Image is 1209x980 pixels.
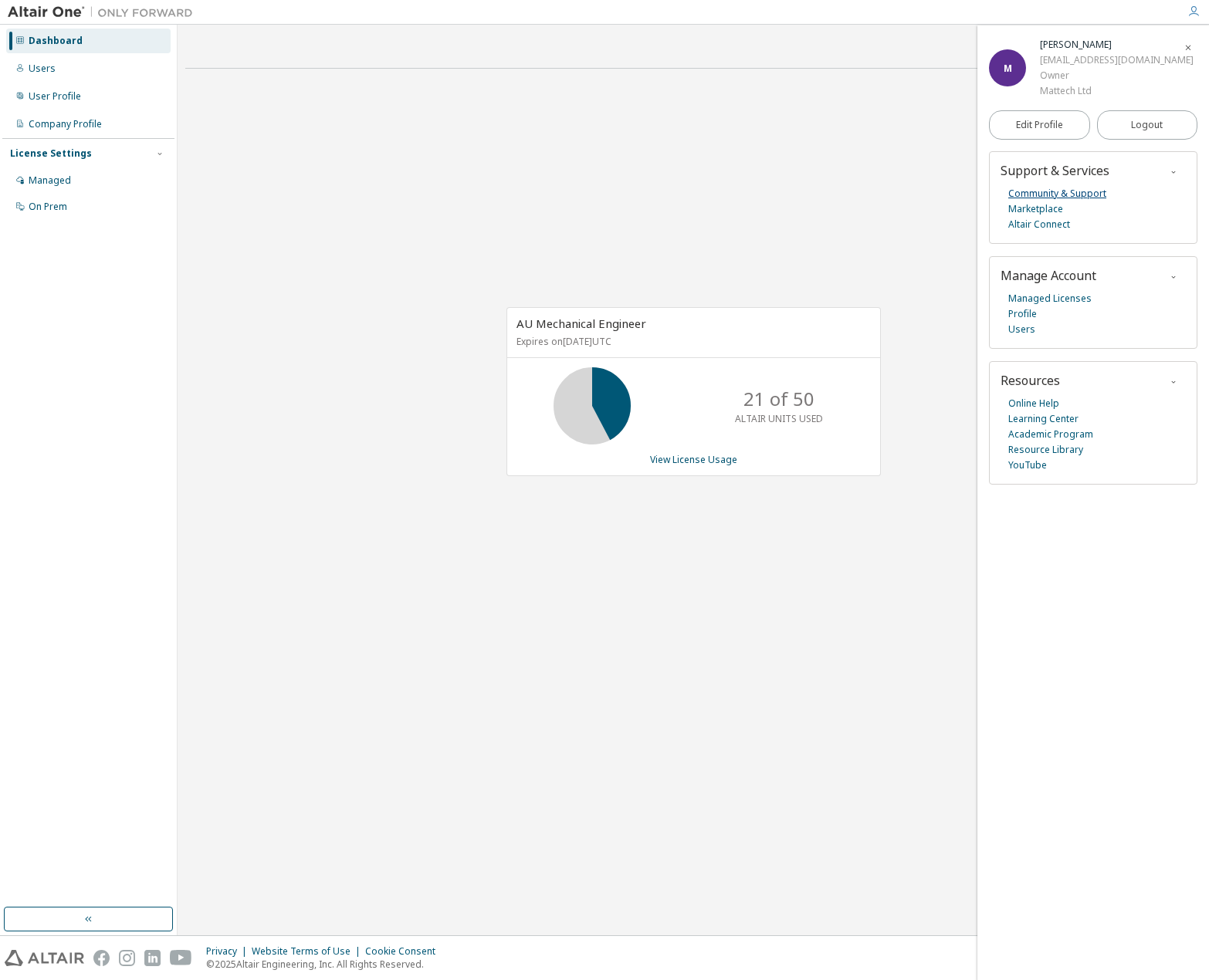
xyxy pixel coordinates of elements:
[206,945,252,958] div: Privacy
[516,316,646,331] span: AU Mechanical Engineer
[1016,119,1063,131] span: Edit Profile
[1008,186,1106,201] a: Community & Support
[1040,52,1194,68] div: [EMAIL_ADDRESS][DOMAIN_NAME]
[29,90,81,103] div: User Profile
[1008,442,1083,458] a: Resource Library
[1001,267,1096,284] span: Manage Account
[206,958,445,971] p: © 2025 Altair Engineering, Inc. All Rights Reserved.
[29,35,83,47] div: Dashboard
[252,945,365,958] div: Website Terms of Use
[516,335,867,348] p: Expires on [DATE] UTC
[1008,291,1092,306] a: Managed Licenses
[1001,162,1109,179] span: Support & Services
[29,174,71,187] div: Managed
[1008,458,1047,473] a: YouTube
[1008,427,1093,442] a: Academic Program
[1001,372,1060,389] span: Resources
[1040,83,1194,99] div: Mattech Ltd
[5,950,84,966] img: altair_logo.svg
[1004,62,1012,75] span: M
[1097,110,1198,140] button: Logout
[1008,396,1059,411] a: Online Help
[144,950,161,966] img: linkedin.svg
[29,201,67,213] div: On Prem
[743,386,814,412] p: 21 of 50
[1008,217,1070,232] a: Altair Connect
[1008,411,1079,427] a: Learning Center
[1131,117,1163,133] span: Logout
[8,5,201,20] img: Altair One
[93,950,110,966] img: facebook.svg
[989,110,1090,140] a: Edit Profile
[650,453,737,466] a: View License Usage
[29,118,102,130] div: Company Profile
[1008,322,1035,337] a: Users
[365,945,445,958] div: Cookie Consent
[29,63,56,75] div: Users
[1040,37,1194,52] div: Matt Dyke
[1008,201,1063,217] a: Marketplace
[735,412,823,425] p: ALTAIR UNITS USED
[10,147,92,160] div: License Settings
[119,950,135,966] img: instagram.svg
[1040,68,1194,83] div: Owner
[170,950,192,966] img: youtube.svg
[1008,306,1037,322] a: Profile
